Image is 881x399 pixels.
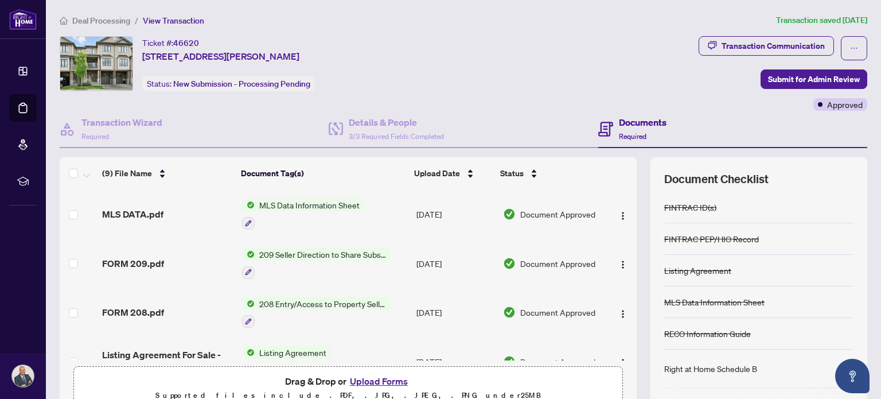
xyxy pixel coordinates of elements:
[81,115,162,129] h4: Transaction Wizard
[664,171,769,187] span: Document Checklist
[242,199,364,230] button: Status IconMLS Data Information Sheet
[12,365,34,387] img: Profile Icon
[98,157,236,189] th: (9) File Name
[102,207,163,221] span: MLS DATA.pdf
[412,189,498,239] td: [DATE]
[412,337,498,386] td: [DATE]
[81,132,109,141] span: Required
[414,167,460,180] span: Upload Date
[664,233,759,245] div: FINTRAC PEP/HIO Record
[500,167,524,180] span: Status
[142,36,199,49] div: Ticket #:
[173,79,310,89] span: New Submission - Processing Pending
[827,98,863,111] span: Approved
[520,306,595,319] span: Document Approved
[255,346,331,359] span: Listing Agreement
[349,115,444,129] h4: Details & People
[722,37,825,55] div: Transaction Communication
[614,352,632,371] button: Logo
[664,362,757,375] div: Right at Home Schedule B
[173,38,199,48] span: 46620
[614,205,632,223] button: Logo
[664,296,765,308] div: MLS Data Information Sheet
[503,257,516,270] img: Document Status
[60,17,68,25] span: home
[242,248,255,261] img: Status Icon
[102,348,232,375] span: Listing Agreement For Sale - Schedule A.pdf
[761,69,867,89] button: Submit for Admin Review
[346,374,411,389] button: Upload Forms
[102,257,164,270] span: FORM 209.pdf
[614,303,632,321] button: Logo
[619,115,666,129] h4: Documents
[102,305,164,319] span: FORM 208.pdf
[619,132,646,141] span: Required
[410,157,495,189] th: Upload Date
[142,76,315,91] div: Status:
[9,9,37,30] img: logo
[618,358,627,367] img: Logo
[242,346,255,359] img: Status Icon
[614,254,632,273] button: Logo
[242,297,391,328] button: Status Icon208 Entry/Access to Property Seller Acknowledgement
[503,306,516,319] img: Document Status
[503,355,516,368] img: Document Status
[255,297,391,310] span: 208 Entry/Access to Property Seller Acknowledgement
[242,297,255,310] img: Status Icon
[503,208,516,220] img: Document Status
[412,239,498,288] td: [DATE]
[699,36,834,56] button: Transaction Communication
[768,70,860,88] span: Submit for Admin Review
[349,132,444,141] span: 3/3 Required Fields Completed
[412,288,498,338] td: [DATE]
[520,355,595,368] span: Document Approved
[664,327,751,340] div: RECO Information Guide
[60,37,132,91] img: IMG-X12318393_1.jpg
[236,157,410,189] th: Document Tag(s)
[618,260,627,269] img: Logo
[496,157,603,189] th: Status
[242,199,255,211] img: Status Icon
[143,16,204,26] span: View Transaction
[285,374,411,389] span: Drag & Drop or
[664,201,716,214] div: FINTRAC ID(s)
[520,257,595,270] span: Document Approved
[520,208,595,220] span: Document Approved
[142,49,299,63] span: [STREET_ADDRESS][PERSON_NAME]
[618,309,627,319] img: Logo
[242,248,391,279] button: Status Icon209 Seller Direction to Share Substance of Offers
[850,44,858,52] span: ellipsis
[835,359,870,393] button: Open asap
[664,264,731,277] div: Listing Agreement
[776,14,867,27] article: Transaction saved [DATE]
[242,346,331,377] button: Status IconListing Agreement
[135,14,138,27] li: /
[255,248,391,261] span: 209 Seller Direction to Share Substance of Offers
[102,167,152,180] span: (9) File Name
[255,199,364,211] span: MLS Data Information Sheet
[72,16,130,26] span: Deal Processing
[618,211,627,220] img: Logo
